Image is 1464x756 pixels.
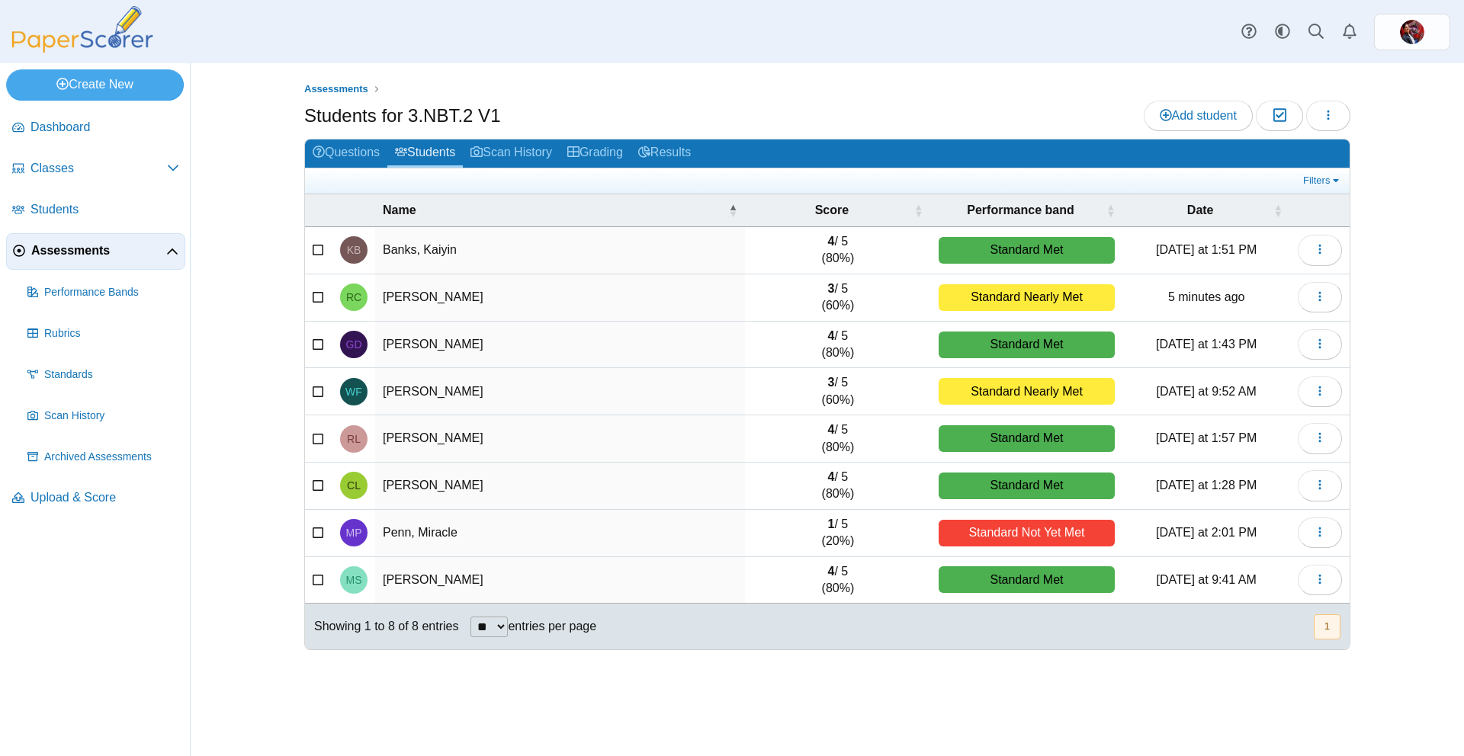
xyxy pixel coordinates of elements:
span: Classes [30,160,167,177]
time: Oct 3, 2025 at 1:51 PM [1156,243,1257,256]
b: 4 [828,470,835,483]
b: 3 [828,376,835,389]
a: Grading [560,139,631,168]
a: Performance Bands [21,274,185,311]
td: [PERSON_NAME] [375,415,745,463]
span: Standards [44,367,179,383]
a: Upload & Score [6,480,185,517]
span: Glen Dietrich [346,339,362,350]
span: Archived Assessments [44,450,179,465]
b: 4 [828,329,835,342]
a: Scan History [463,139,560,168]
td: [PERSON_NAME] [375,274,745,322]
span: Assessments [31,242,166,259]
span: Miracle Penn [346,527,362,538]
a: Standards [21,357,185,393]
div: Standard Met [939,472,1116,499]
a: Archived Assessments [21,439,185,476]
a: Results [631,139,698,168]
span: Performance band : Activate to sort [1106,203,1115,218]
div: Standard Met [939,566,1116,593]
b: 4 [828,565,835,578]
span: Score [753,202,910,219]
div: Standard Not Yet Met [939,520,1116,546]
a: Students [6,192,185,229]
span: Name : Activate to invert sorting [728,203,737,218]
span: Assessments [304,83,368,94]
td: / 5 (60%) [745,274,930,322]
a: Scan History [21,398,185,434]
time: Oct 3, 2025 at 9:52 AM [1157,385,1257,398]
img: PaperScorer [6,6,159,53]
a: Students [387,139,463,168]
nav: pagination [1312,614,1340,639]
td: / 5 (80%) [745,463,930,510]
td: / 5 (80%) [745,415,930,463]
div: Standard Nearly Met [939,378,1116,405]
td: [PERSON_NAME] [375,463,745,510]
div: Standard Met [939,332,1116,358]
span: Cathleen Lynch [347,480,361,491]
div: Standard Met [939,425,1116,452]
span: Score : Activate to sort [914,203,923,218]
span: Scan History [44,408,179,424]
td: / 5 (80%) [745,322,930,369]
time: Oct 3, 2025 at 1:43 PM [1156,338,1257,351]
b: 4 [828,423,835,436]
span: Ross Chester [346,292,361,303]
a: Alerts [1333,15,1366,49]
td: [PERSON_NAME] [375,368,745,415]
span: Rocco Leone [347,434,361,444]
time: Oct 3, 2025 at 1:57 PM [1156,431,1257,444]
span: Midori Smith [346,575,362,585]
label: entries per page [508,620,596,633]
time: Oct 3, 2025 at 9:41 AM [1157,573,1257,586]
span: Upload & Score [30,489,179,506]
time: Oct 3, 2025 at 2:01 PM [1156,526,1257,539]
span: Kaiyin Banks [347,245,361,255]
td: / 5 (20%) [745,510,930,557]
td: / 5 (80%) [745,227,930,274]
span: Students [30,201,179,218]
a: Classes [6,151,185,187]
span: Add student [1160,109,1237,122]
td: Banks, Kaiyin [375,227,745,274]
td: / 5 (80%) [745,557,930,604]
a: Assessments [300,80,372,99]
a: Rubrics [21,316,185,352]
span: Performance band [939,202,1103,219]
td: / 5 (60%) [745,368,930,415]
a: Filters [1299,173,1346,188]
span: Wren Farrow [345,386,362,397]
a: PaperScorer [6,42,159,55]
a: Questions [305,139,387,168]
span: Name [383,202,725,219]
b: 1 [828,517,835,530]
a: Dashboard [6,110,185,146]
span: Rubrics [44,326,179,341]
time: Oct 3, 2025 at 1:28 PM [1156,479,1257,492]
td: [PERSON_NAME] [375,322,745,369]
div: Standard Met [939,237,1116,264]
a: Create New [6,69,184,100]
a: Assessments [6,233,185,270]
td: [PERSON_NAME] [375,557,745,604]
span: Date [1130,202,1270,219]
button: 1 [1314,614,1340,639]
h1: Students for 3.NBT.2 V1 [304,103,500,129]
td: Penn, Miracle [375,510,745,557]
div: Showing 1 to 8 of 8 entries [305,604,458,649]
span: Performance Bands [44,285,179,300]
time: Oct 7, 2025 at 9:32 AM [1168,290,1245,303]
div: Standard Nearly Met [939,284,1116,311]
a: ps.yyrSfKExD6VWH9yo [1374,14,1450,50]
a: Add student [1144,101,1253,131]
span: Dashboard [30,119,179,136]
span: Greg Mullen [1400,20,1424,44]
b: 4 [828,235,835,248]
b: 3 [828,282,835,295]
img: ps.yyrSfKExD6VWH9yo [1400,20,1424,44]
span: Date : Activate to sort [1273,203,1283,218]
